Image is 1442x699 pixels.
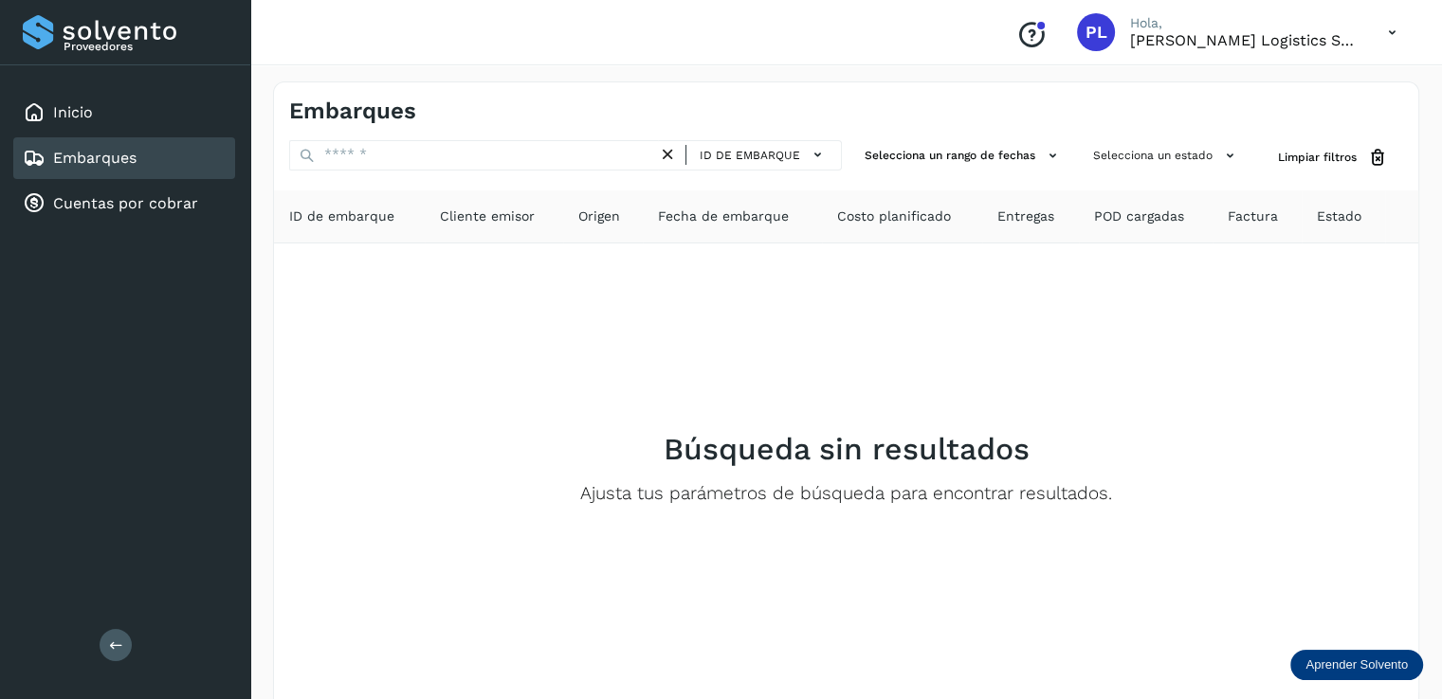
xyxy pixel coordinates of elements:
p: Aprender Solvento [1305,657,1408,672]
p: PADO Logistics SA de CV [1130,31,1358,49]
h4: Embarques [289,98,416,125]
a: Inicio [53,103,93,121]
button: Selecciona un estado [1086,140,1248,171]
span: Estado [1317,206,1361,226]
p: Hola, [1130,15,1358,31]
a: Embarques [53,149,137,167]
h2: Búsqueda sin resultados [664,431,1030,467]
span: Fecha de embarque [658,206,789,226]
div: Cuentas por cobrar [13,183,235,224]
a: Cuentas por cobrar [53,194,198,212]
span: Limpiar filtros [1278,149,1357,166]
span: ID de embarque [700,147,800,164]
span: Entregas [997,206,1054,226]
button: Limpiar filtros [1263,140,1403,175]
div: Aprender Solvento [1290,650,1423,680]
p: Ajusta tus parámetros de búsqueda para encontrar resultados. [580,483,1112,505]
button: Selecciona un rango de fechas [857,140,1070,171]
span: POD cargadas [1094,206,1184,226]
span: Costo planificado [837,206,951,226]
div: Inicio [13,92,235,134]
p: Proveedores [64,40,228,53]
div: Embarques [13,137,235,179]
span: Cliente emisor [440,206,535,226]
span: Origen [578,206,620,226]
button: ID de embarque [694,141,833,169]
span: Factura [1228,206,1278,226]
span: ID de embarque [289,206,394,226]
